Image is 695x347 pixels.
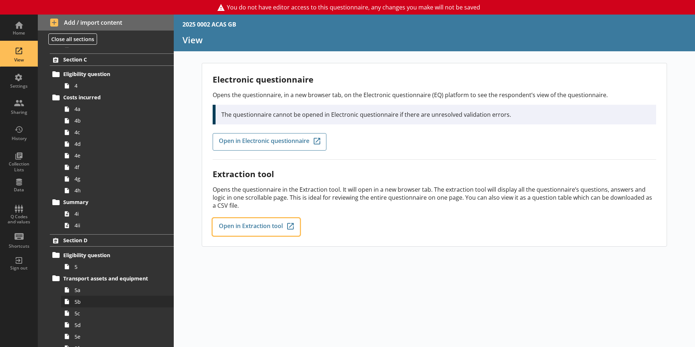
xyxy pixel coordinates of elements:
button: Add / import content [38,15,174,31]
span: 5 [75,263,155,270]
a: 4e [61,150,174,161]
a: 4 [61,80,174,92]
span: 4e [75,152,155,159]
span: 4a [75,105,155,112]
span: 4b [75,117,155,124]
span: 5d [75,322,155,328]
a: 5a [61,284,174,296]
a: 4d [61,138,174,150]
a: Section D [50,234,174,247]
span: 4h [75,187,155,194]
a: 5e [61,331,174,342]
div: Sign out [6,265,32,271]
p: Opens the questionnaire in the Extraction tool. It will open in a new browser tab. The extraction... [213,186,656,210]
span: Section C [63,56,152,63]
li: Costs incurred4a4b4c4d4e4f4g4h [53,92,174,196]
a: 4c [61,127,174,138]
div: History [6,136,32,141]
div: Sharing [6,109,32,115]
span: 5e [75,333,155,340]
div: Home [6,30,32,36]
a: 4h [61,185,174,196]
h2: Electronic questionnaire [213,74,656,85]
a: 5b [61,296,174,307]
div: Shortcuts [6,243,32,249]
a: 4f [61,161,174,173]
a: Eligibility question [50,249,174,261]
div: Data [6,187,32,193]
div: Collection Lists [6,161,32,172]
li: Eligibility question5 [53,249,174,272]
div: Q Codes and values [6,214,32,225]
span: Summary [63,199,152,206]
div: 2025 0002 ACAS GB [182,20,236,28]
a: Section C [50,53,174,66]
a: 5d [61,319,174,331]
a: 4i [61,208,174,220]
a: 4g [61,173,174,185]
a: 4a [61,103,174,115]
a: 4b [61,115,174,127]
span: Costs incurred [63,94,152,101]
button: Close all sections [48,33,97,45]
span: Section D [63,237,152,244]
span: 5c [75,310,155,317]
span: 5a [75,287,155,294]
span: Transport assets and equipment [63,275,152,282]
a: 4ii [61,220,174,231]
div: Settings [6,83,32,89]
h2: Extraction tool [213,168,656,180]
span: 4ii [75,222,155,229]
span: 4i [75,210,155,217]
div: View [6,57,32,63]
a: Transport assets and equipment [50,272,174,284]
p: The questionnaire cannot be opened in Electronic questionnaire if there are unresolved validation... [221,111,650,119]
a: Eligibility question [50,68,174,80]
p: Opens the questionnaire, in a new browser tab, on the Electronic questionnaire (EQ) platform to s... [213,91,656,99]
span: Eligibility question [63,252,152,259]
span: Add / import content [50,19,162,27]
li: Section CEligibility question4Costs incurred4a4b4c4d4e4f4g4hSummary4i4ii [38,53,174,231]
a: Open in Extraction tool [213,218,300,236]
span: Open in Electronic questionnaire [219,138,309,146]
h1: View [182,34,686,45]
span: Eligibility question [63,71,152,77]
a: 5c [61,307,174,319]
a: Open in Electronic questionnaire [213,133,326,151]
span: 4d [75,140,155,147]
span: 5b [75,298,155,305]
span: 4f [75,164,155,171]
a: Costs incurred [50,92,174,103]
span: Open in Extraction tool [219,223,283,231]
span: 4c [75,129,155,136]
li: Summary4i4ii [53,196,174,231]
li: Eligibility question4 [53,68,174,92]
span: 4 [75,82,155,89]
a: Summary [50,196,174,208]
a: 5 [61,261,174,272]
span: 4g [75,175,155,182]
